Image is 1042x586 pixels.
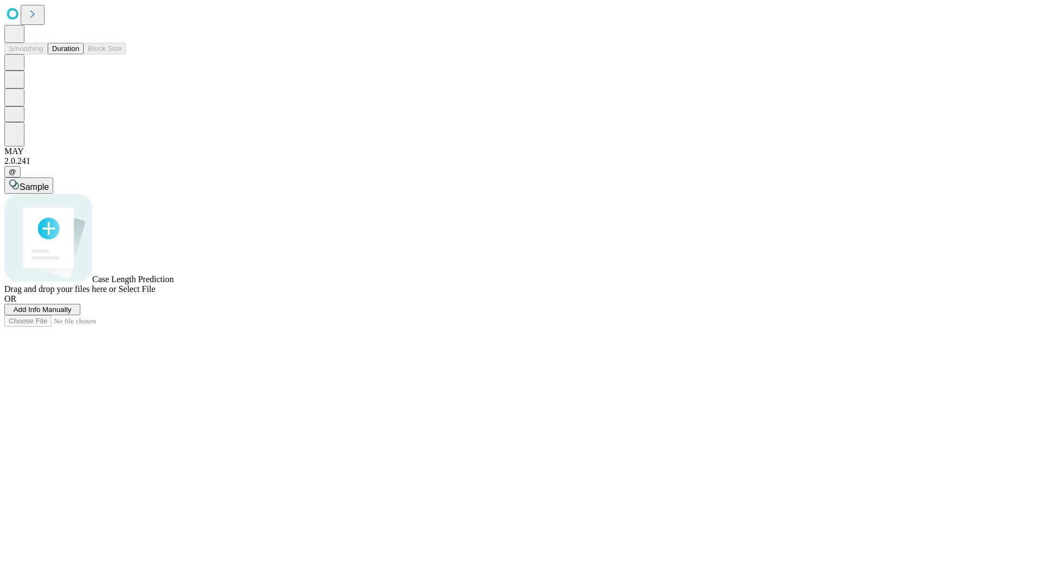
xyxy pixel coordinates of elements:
[4,284,116,294] span: Drag and drop your files here or
[4,156,1038,166] div: 2.0.241
[9,168,16,176] span: @
[84,43,126,54] button: Block Size
[4,146,1038,156] div: MAY
[4,166,21,177] button: @
[4,177,53,194] button: Sample
[14,305,72,314] span: Add Info Manually
[92,275,174,284] span: Case Length Prediction
[4,43,48,54] button: Smoothing
[48,43,84,54] button: Duration
[4,294,16,303] span: OR
[4,304,80,315] button: Add Info Manually
[118,284,155,294] span: Select File
[20,182,49,192] span: Sample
